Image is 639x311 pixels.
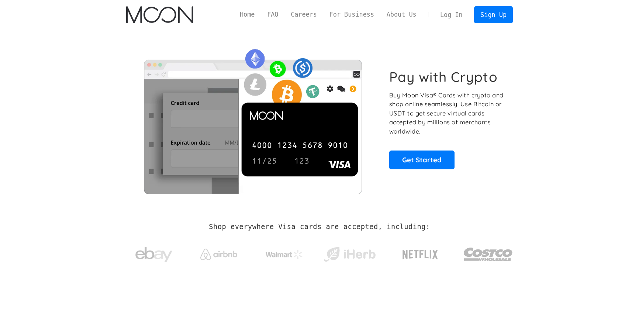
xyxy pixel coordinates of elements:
a: For Business [323,10,380,19]
a: Costco [463,233,513,272]
a: Careers [284,10,323,19]
img: Netflix [402,245,439,264]
a: Home [234,10,261,19]
img: Walmart [266,250,303,259]
h2: Shop everywhere Visa cards are accepted, including: [209,223,430,231]
a: iHerb [322,238,377,268]
p: Buy Moon Visa® Cards with crypto and shop online seamlessly! Use Bitcoin or USDT to get secure vi... [389,91,505,136]
img: Costco [463,241,513,268]
a: Log In [434,7,469,23]
a: FAQ [261,10,284,19]
a: Netflix [387,238,453,267]
h1: Pay with Crypto [389,69,498,85]
a: About Us [380,10,423,19]
img: ebay [135,243,172,266]
img: Airbnb [200,249,237,260]
a: Airbnb [191,241,246,264]
img: iHerb [322,245,377,264]
a: Sign Up [474,6,512,23]
img: Moon Logo [126,6,193,23]
a: Walmart [257,243,312,263]
a: ebay [126,236,181,270]
img: Moon Cards let you spend your crypto anywhere Visa is accepted. [126,44,379,194]
a: Get Started [389,151,455,169]
a: home [126,6,193,23]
